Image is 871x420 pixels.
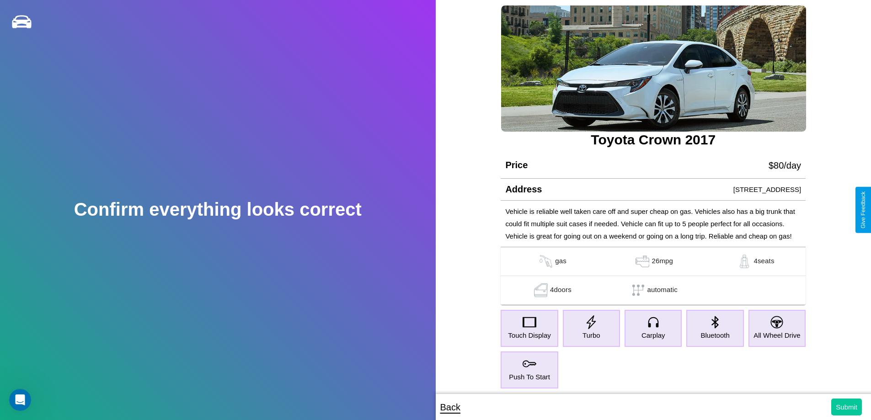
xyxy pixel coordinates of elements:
h4: Price [505,160,528,170]
p: 26 mpg [652,255,673,268]
p: 4 doors [550,283,572,297]
p: Turbo [582,329,600,341]
p: Bluetooth [700,329,729,341]
p: Push To Start [509,371,550,383]
p: [STREET_ADDRESS] [733,183,801,196]
table: simple table [501,247,806,305]
p: 4 seats [753,255,774,268]
div: Give Feedback [860,191,866,229]
p: automatic [647,283,678,297]
img: gas [532,283,550,297]
h3: Toyota Crown 2017 [501,132,806,148]
p: All Wheel Drive [753,329,801,341]
h2: Confirm everything looks correct [74,199,362,220]
iframe: Intercom live chat [9,389,31,411]
img: gas [537,255,555,268]
p: Back [440,399,460,415]
p: Touch Display [508,329,550,341]
p: Carplay [641,329,665,341]
h4: Address [505,184,542,195]
img: gas [735,255,753,268]
button: Submit [831,399,862,415]
p: Vehicle is reliable well taken care off and super cheap on gas. Vehicles also has a big trunk tha... [505,205,801,242]
img: gas [633,255,652,268]
p: $ 80 /day [769,157,801,174]
p: gas [555,255,566,268]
